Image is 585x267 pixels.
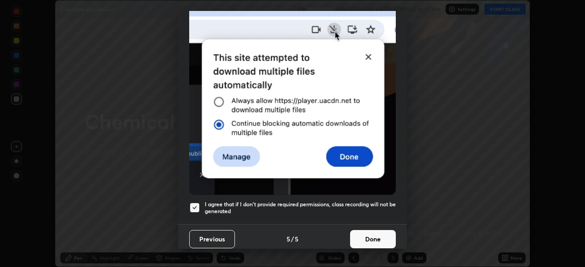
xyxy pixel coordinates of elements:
button: Done [350,230,396,248]
button: Previous [189,230,235,248]
h4: / [291,234,294,244]
h4: 5 [295,234,298,244]
h4: 5 [287,234,290,244]
h5: I agree that if I don't provide required permissions, class recording will not be generated [205,201,396,215]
